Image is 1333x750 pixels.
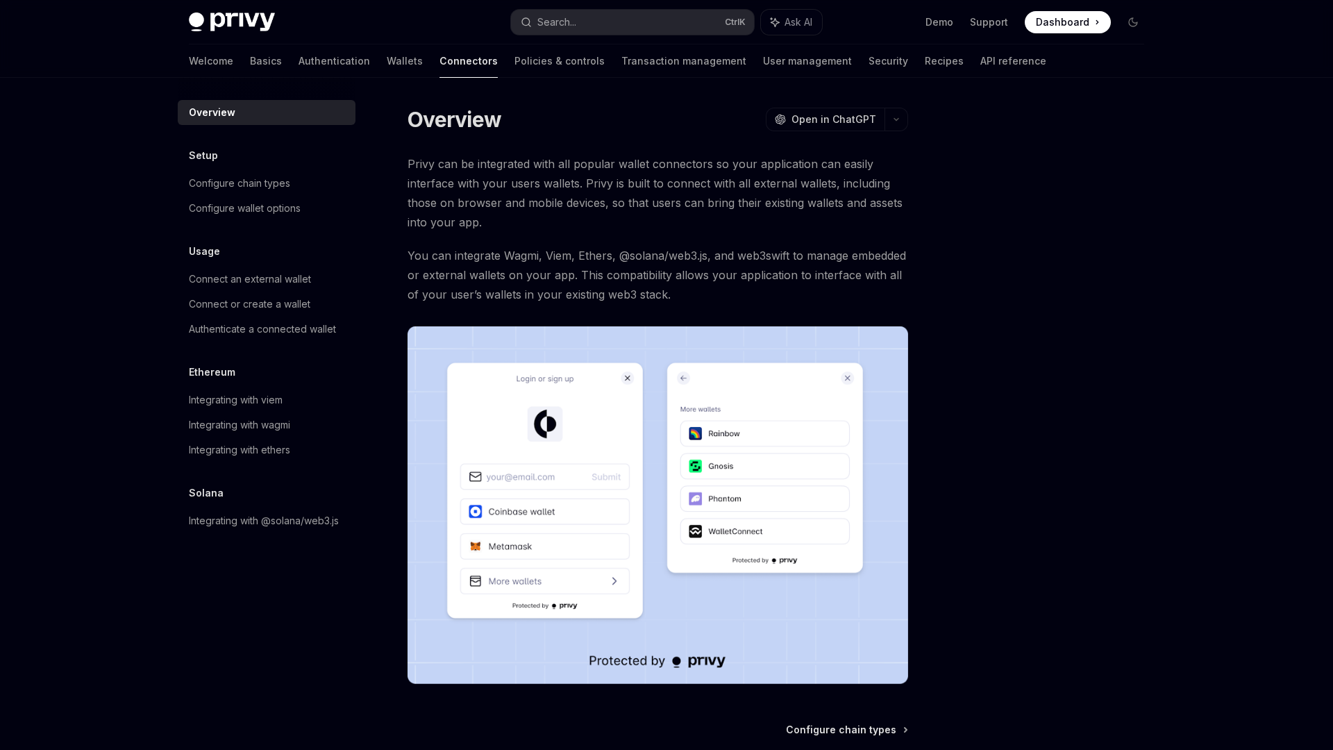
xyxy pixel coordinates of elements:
a: Demo [925,15,953,29]
div: Configure chain types [189,175,290,192]
h5: Setup [189,147,218,164]
a: API reference [980,44,1046,78]
span: You can integrate Wagmi, Viem, Ethers, @solana/web3.js, and web3swift to manage embedded or exter... [408,246,908,304]
h5: Usage [189,243,220,260]
button: Toggle dark mode [1122,11,1144,33]
div: Integrating with @solana/web3.js [189,512,339,529]
button: Open in ChatGPT [766,108,885,131]
button: Ask AI [761,10,822,35]
a: Configure chain types [178,171,355,196]
a: Integrating with @solana/web3.js [178,508,355,533]
h1: Overview [408,107,501,132]
span: Configure chain types [786,723,896,737]
div: Connect an external wallet [189,271,311,287]
a: Authenticate a connected wallet [178,317,355,342]
a: Integrating with ethers [178,437,355,462]
a: Configure wallet options [178,196,355,221]
span: Ctrl K [725,17,746,28]
a: Authentication [299,44,370,78]
a: Overview [178,100,355,125]
div: Authenticate a connected wallet [189,321,336,337]
button: Search...CtrlK [511,10,754,35]
a: User management [763,44,852,78]
div: Overview [189,104,235,121]
a: Security [869,44,908,78]
a: Support [970,15,1008,29]
img: dark logo [189,12,275,32]
span: Privy can be integrated with all popular wallet connectors so your application can easily interfa... [408,154,908,232]
div: Search... [537,14,576,31]
h5: Ethereum [189,364,235,381]
a: Recipes [925,44,964,78]
span: Dashboard [1036,15,1089,29]
a: Basics [250,44,282,78]
a: Welcome [189,44,233,78]
a: Integrating with viem [178,387,355,412]
a: Policies & controls [514,44,605,78]
a: Connect or create a wallet [178,292,355,317]
a: Dashboard [1025,11,1111,33]
a: Configure chain types [786,723,907,737]
h5: Solana [189,485,224,501]
span: Ask AI [785,15,812,29]
span: Open in ChatGPT [791,112,876,126]
div: Connect or create a wallet [189,296,310,312]
a: Connectors [439,44,498,78]
a: Connect an external wallet [178,267,355,292]
a: Transaction management [621,44,746,78]
div: Integrating with ethers [189,442,290,458]
a: Integrating with wagmi [178,412,355,437]
div: Configure wallet options [189,200,301,217]
a: Wallets [387,44,423,78]
div: Integrating with wagmi [189,417,290,433]
img: Connectors3 [408,326,908,684]
div: Integrating with viem [189,392,283,408]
